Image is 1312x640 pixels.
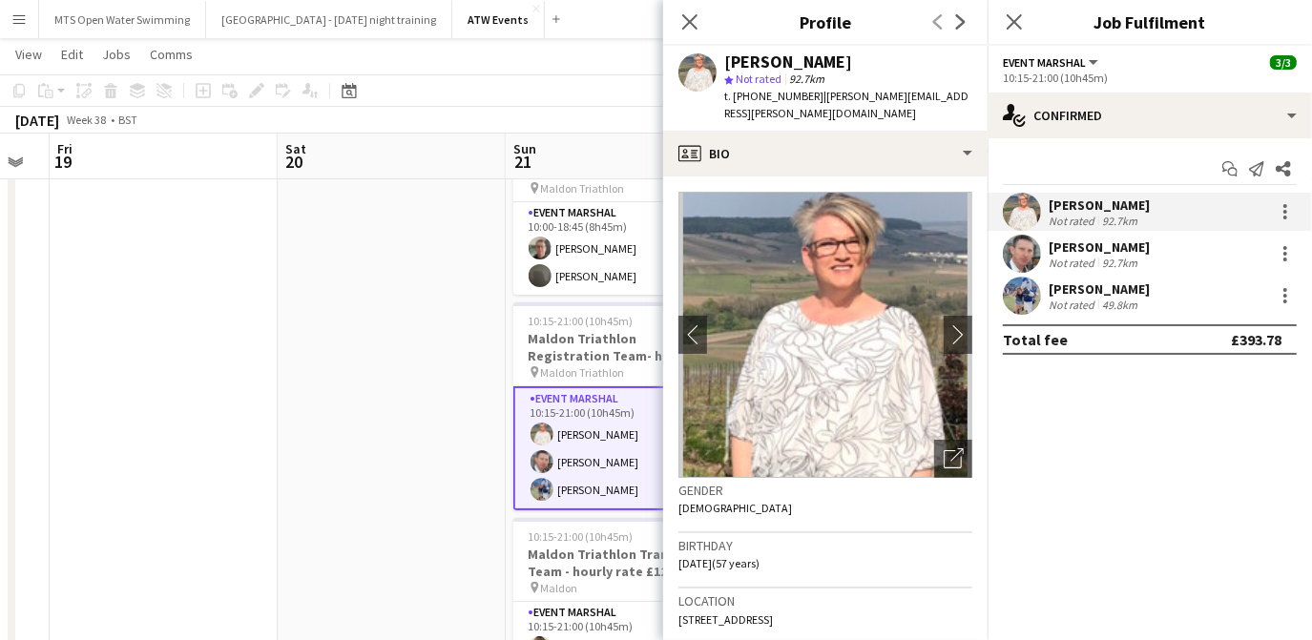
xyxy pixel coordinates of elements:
div: Total fee [1003,330,1068,349]
div: Bio [663,131,988,176]
a: Jobs [94,42,138,67]
div: 92.7km [1098,214,1141,228]
span: Not rated [736,72,781,86]
div: [DATE] [15,111,59,130]
span: Sun [513,140,536,157]
span: Week 38 [63,113,111,127]
div: Not rated [1049,298,1098,312]
span: | [PERSON_NAME][EMAIL_ADDRESS][PERSON_NAME][DOMAIN_NAME] [724,89,968,120]
span: Maldon [541,581,578,595]
div: 92.7km [1098,256,1141,270]
app-card-role: Event Marshal3/310:15-21:00 (10h45m)[PERSON_NAME][PERSON_NAME][PERSON_NAME] [513,386,727,510]
h3: Maldon Triathlon Registration Team- hourly rate - £12.21 if over 21 [513,330,727,364]
h3: Location [678,592,972,609]
span: Maldon Triathlon [541,181,625,196]
span: 19 [54,151,73,173]
span: [DATE] (57 years) [678,556,760,570]
a: Comms [142,42,200,67]
button: MTS Open Water Swimming [39,1,206,38]
span: Fri [57,140,73,157]
button: ATW Events [452,1,545,38]
app-card-role: Event Marshal2/210:00-18:45 (8h45m)[PERSON_NAME][PERSON_NAME] [513,202,727,295]
span: Edit [61,46,83,63]
button: [GEOGRAPHIC_DATA] - [DATE] night training [206,1,452,38]
div: 10:15-21:00 (10h45m) [1003,71,1297,85]
h3: Gender [678,482,972,499]
span: [DEMOGRAPHIC_DATA] [678,501,792,515]
span: 92.7km [785,72,828,86]
span: Comms [150,46,193,63]
div: Not rated [1049,214,1098,228]
span: Jobs [102,46,131,63]
span: 20 [282,151,306,173]
div: Open photos pop-in [934,440,972,478]
div: BST [118,113,137,127]
span: View [15,46,42,63]
span: 10:15-21:00 (10h45m) [529,529,634,544]
span: Maldon Triathlon [541,365,625,380]
div: Not rated [1049,256,1098,270]
div: [PERSON_NAME] [1049,238,1150,256]
span: t. [PHONE_NUMBER] [724,89,823,103]
span: 21 [510,151,536,173]
h3: Birthday [678,537,972,554]
h3: Profile [663,10,988,34]
div: [PERSON_NAME] [1049,280,1150,298]
div: Confirmed [988,93,1312,138]
div: £393.78 [1231,330,1281,349]
h3: Maldon Triathlon Transition Team - hourly rate £12.21 if over 21 [513,546,727,580]
a: Edit [53,42,91,67]
span: 10:15-21:00 (10h45m) [529,314,634,328]
span: Event Marshal [1003,55,1086,70]
span: [STREET_ADDRESS] [678,612,773,627]
a: View [8,42,50,67]
app-job-card: 10:15-21:00 (10h45m)3/3Maldon Triathlon Registration Team- hourly rate - £12.21 if over 21 Maldon... [513,302,727,510]
div: [PERSON_NAME] [724,53,852,71]
div: [PERSON_NAME] [1049,196,1150,214]
button: Event Marshal [1003,55,1101,70]
h3: Job Fulfilment [988,10,1312,34]
app-job-card: 10:00-18:45 (8h45m)2/2Maldon Triathlon Parking & Bike course - £12.21 per hour if over 21 Maldon ... [513,118,727,295]
img: Crew avatar or photo [678,192,972,478]
span: 3/3 [1270,55,1297,70]
div: 49.8km [1098,298,1141,312]
span: Sat [285,140,306,157]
